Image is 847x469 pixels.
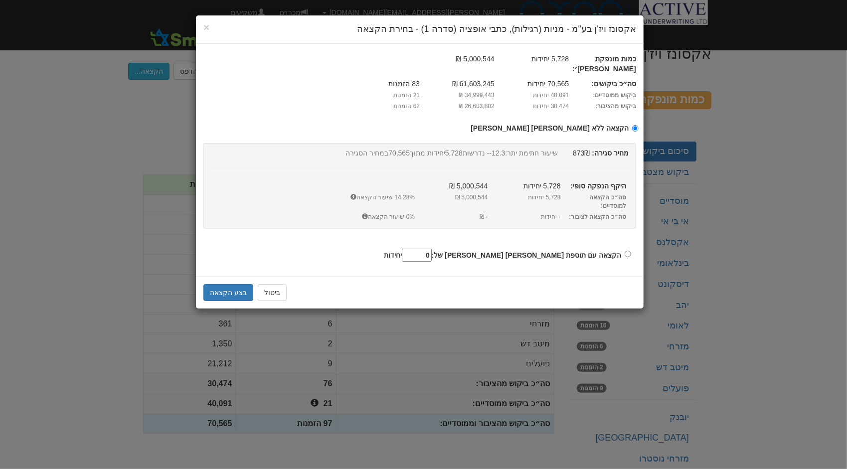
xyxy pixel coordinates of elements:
[258,284,287,301] button: ביטול
[345,149,558,157] span: שיעור חתימת יתר: -- נדרשות יחידות מתוך במחיר הסגירה
[415,193,488,202] span: 5,000,544 ₪
[625,251,631,257] input: הקצאה עם תוספת [PERSON_NAME] [PERSON_NAME] של:יחידות
[561,181,634,191] label: היקף הנפקה סופי:
[203,284,253,301] button: בצע הקצאה
[420,54,495,64] span: 5,000,544 ₪
[201,148,639,158] div: ₪
[445,149,463,157] span: 5,728
[488,181,560,191] span: 5,728 יחידות
[384,251,621,259] strong: הקצאה עם תוספת [PERSON_NAME] [PERSON_NAME] של: יחידות
[495,91,569,100] span: 40,091 יחידות
[269,213,415,221] span: 0% שיעור הקצאה
[488,213,560,221] span: - יחידות
[203,22,209,32] button: Close
[573,149,584,157] span: 873
[492,149,505,157] span: 12.3
[561,213,634,221] label: סה״כ הקצאה לציבור:
[471,124,629,132] strong: הקצאה ללא [PERSON_NAME] [PERSON_NAME]
[495,102,569,111] span: 30,474 יחידות
[345,91,420,100] span: 21 הזמנות
[569,54,644,74] label: כמות מונפקת [PERSON_NAME]׳:
[415,181,488,191] span: 5,000,544 ₪
[345,79,420,89] span: 83 הזמנות
[420,102,495,111] span: 26,603,802 ₪
[388,149,410,157] span: 70,565
[561,193,634,210] label: סה״כ הקצאה למוסדיים:
[569,91,644,100] label: ביקוש ממוסדיים:
[269,193,415,202] span: 14.28% שיעור הקצאה
[203,21,209,33] span: ×
[495,54,569,64] span: 5,728 יחידות
[488,193,560,202] span: 5,728 יחידות
[345,102,420,111] span: 62 הזמנות
[632,125,639,132] input: הקצאה ללא [PERSON_NAME] [PERSON_NAME]
[569,79,644,89] label: סה״כ ביקושים:
[592,149,629,157] strong: מחיר סגירה:
[420,91,495,100] span: 34,999,443 ₪
[415,213,488,221] span: - ₪
[203,23,636,36] h4: אקסונז ויז'ן בע''מ - מניות (רגילות), כתבי אופציה (סדרה 1) - בחירת הקצאה
[569,102,644,111] label: ביקוש מהציבור:
[420,79,495,89] span: 61,603,245 ₪
[495,79,569,89] span: 70,565 יחידות
[402,249,432,262] input: הקצאה עם תוספת [PERSON_NAME] [PERSON_NAME] של:יחידות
